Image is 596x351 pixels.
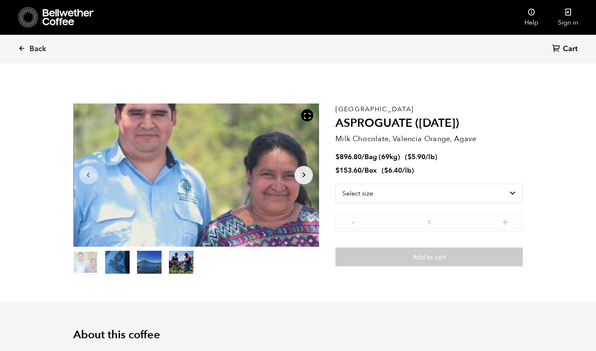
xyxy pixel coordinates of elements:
[335,166,362,175] bdi: 153.60
[384,166,402,175] bdi: 6.40
[335,117,523,130] h2: ASPROGUATE ([DATE])
[29,44,46,54] span: Back
[364,166,377,175] span: Box
[364,152,400,162] span: Bag (69kg)
[362,166,364,175] span: /
[407,152,412,162] span: $
[384,166,388,175] span: $
[335,152,340,162] span: $
[405,152,437,162] span: ( )
[382,166,414,175] span: ( )
[348,217,358,225] button: -
[500,217,511,225] button: +
[335,166,340,175] span: $
[563,44,578,54] span: Cart
[407,152,425,162] bdi: 5.90
[362,152,364,162] span: /
[335,133,523,144] p: Milk Chocolate, Valencia Orange, Agave
[73,328,523,342] h2: About this coffee
[335,248,523,266] button: Add to cart
[335,152,362,162] bdi: 896.80
[552,44,580,55] a: Cart
[425,152,435,162] span: /lb
[402,166,412,175] span: /lb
